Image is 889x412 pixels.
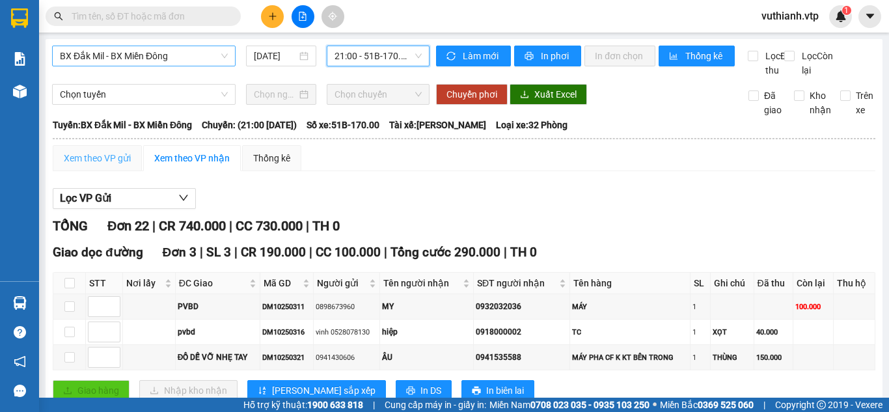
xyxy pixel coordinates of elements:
[159,218,226,234] span: CR 740.000
[126,276,162,290] span: Nơi lấy
[202,118,297,132] span: Chuyến: (21:00 [DATE])
[385,398,486,412] span: Cung cấp máy in - giấy in:
[751,8,829,24] span: vuthianh.vtp
[335,46,422,66] span: 21:00 - 51B-170.00
[389,118,486,132] span: Tài xế: [PERSON_NAME]
[474,320,570,345] td: 0918000002
[260,294,314,320] td: DM10250311
[713,352,752,363] div: THÙNG
[692,301,708,312] div: 1
[241,245,306,260] span: CR 190.000
[754,273,793,294] th: Đã thu
[243,398,363,412] span: Hỗ trợ kỹ thuật:
[474,294,570,320] td: 0932032036
[691,273,711,294] th: SL
[759,89,787,117] span: Đã giao
[309,245,312,260] span: |
[534,87,577,102] span: Xuất Excel
[436,46,511,66] button: syncLàm mới
[154,151,230,165] div: Xem theo VP nhận
[797,49,839,77] span: Lọc Còn lại
[659,46,735,66] button: bar-chartThống kê
[476,301,568,313] div: 0932032036
[247,380,386,401] button: sort-ascending[PERSON_NAME] sắp xếp
[54,12,63,21] span: search
[572,327,688,338] div: TC
[72,9,225,23] input: Tìm tên, số ĐT hoặc mã đơn
[436,84,508,105] button: Chuyển phơi
[335,85,422,104] span: Chọn chuyến
[842,6,851,15] sup: 1
[268,12,277,21] span: plus
[262,352,311,363] div: DM10250321
[264,276,300,290] span: Mã GD
[317,276,366,290] span: Người gửi
[572,352,688,363] div: MÁY PHA CF K KT BÊN TRONG
[13,52,27,66] img: solution-icon
[260,320,314,345] td: DM10250316
[178,351,258,364] div: ĐỒ DỄ VỠ NHẸ TAY
[163,245,197,260] span: Đơn 3
[793,273,834,294] th: Còn lại
[178,301,258,313] div: PVBD
[321,5,344,28] button: aim
[804,89,836,117] span: Kho nhận
[200,245,203,260] span: |
[11,8,28,28] img: logo-vxr
[107,218,149,234] span: Đơn 22
[530,400,650,410] strong: 0708 023 035 - 0935 103 250
[262,301,311,312] div: DM10250311
[178,326,258,338] div: pvbd
[53,188,196,209] button: Lọc VP Gửi
[53,380,130,401] button: uploadGiao hàng
[711,273,754,294] th: Ghi chú
[570,273,691,294] th: Tên hàng
[86,273,123,294] th: STT
[14,385,26,397] span: message
[461,380,534,401] button: printerIn biên lai
[13,85,27,98] img: warehouse-icon
[835,10,847,22] img: icon-new-feature
[864,10,876,22] span: caret-down
[254,49,297,63] input: 12/10/2025
[179,276,247,290] span: ĐC Giao
[844,6,849,15] span: 1
[669,51,680,62] span: bar-chart
[756,352,791,363] div: 150.000
[380,320,474,345] td: hiệp
[307,400,363,410] strong: 1900 633 818
[373,398,375,412] span: |
[463,49,500,63] span: Làm mới
[260,345,314,370] td: DM10250321
[476,326,568,338] div: 0918000002
[178,193,189,203] span: down
[496,118,568,132] span: Loại xe: 32 Phòng
[64,151,131,165] div: Xem theo VP gửi
[258,386,267,396] span: sort-ascending
[53,245,143,260] span: Giao dọc đường
[486,383,524,398] span: In biên lai
[272,383,376,398] span: [PERSON_NAME] sắp xếp
[520,90,529,100] span: download
[713,327,752,338] div: XỌT
[139,380,238,401] button: downloadNhập kho nhận
[316,352,377,363] div: 0941430606
[406,386,415,396] span: printer
[525,51,536,62] span: printer
[446,51,458,62] span: sync
[858,5,881,28] button: caret-down
[760,49,794,77] span: Lọc Đã thu
[60,190,111,206] span: Lọc VP Gửi
[477,276,556,290] span: SĐT người nhận
[698,400,754,410] strong: 0369 525 060
[396,380,452,401] button: printerIn DS
[254,87,297,102] input: Chọn ngày
[834,273,875,294] th: Thu hộ
[756,327,791,338] div: 40.000
[234,245,238,260] span: |
[584,46,655,66] button: In đơn chọn
[382,326,471,338] div: hiệp
[384,245,387,260] span: |
[60,85,228,104] span: Chọn tuyến
[653,402,657,407] span: ⚪️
